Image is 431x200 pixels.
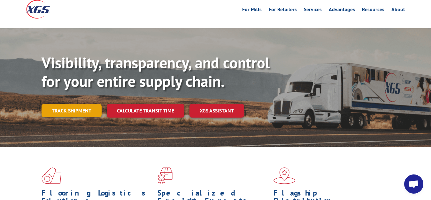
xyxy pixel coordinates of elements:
[158,167,173,184] img: xgs-icon-focused-on-flooring-red
[242,7,262,14] a: For Mills
[269,7,297,14] a: For Retailers
[189,104,244,118] a: XGS ASSISTANT
[42,104,102,117] a: Track shipment
[42,167,61,184] img: xgs-icon-total-supply-chain-intelligence-red
[304,7,322,14] a: Services
[42,53,270,91] b: Visibility, transparency, and control for your entire supply chain.
[107,104,184,118] a: Calculate transit time
[362,7,384,14] a: Resources
[329,7,355,14] a: Advantages
[391,7,405,14] a: About
[273,167,296,184] img: xgs-icon-flagship-distribution-model-red
[404,174,423,194] a: Open chat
